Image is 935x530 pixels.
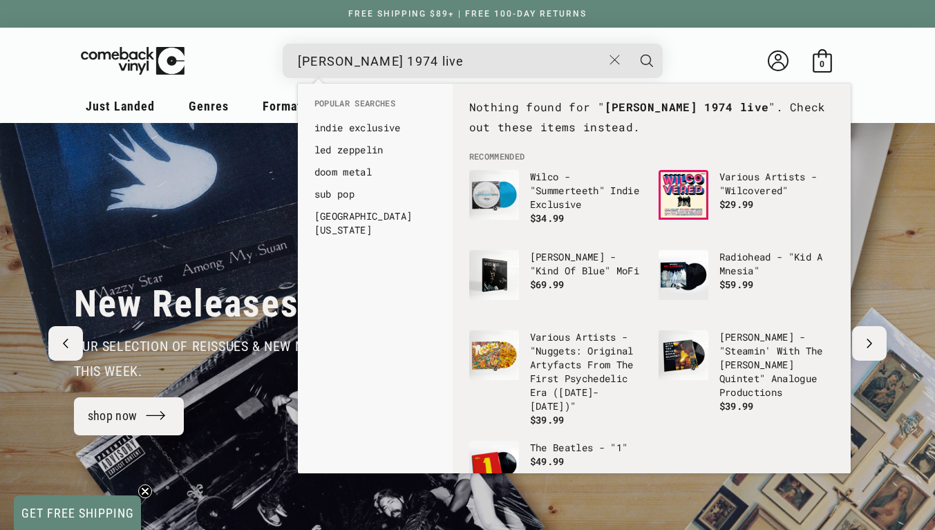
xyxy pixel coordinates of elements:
div: Recommended [453,84,851,473]
h2: New Releases [74,281,299,327]
a: Wilco - "Summerteeth" Indie Exclusive Wilco - "Summerteeth" Indie Exclusive $34.99 [469,170,645,236]
button: Close [602,45,627,75]
a: Various Artists - "Nuggets: Original Artyfacts From The First Psychedelic Era (1965-1968)" Variou... [469,330,645,427]
span: $34.99 [530,211,565,225]
div: Search [283,44,663,78]
a: Radiohead - "Kid A Mnesia" Radiohead - "Kid A Mnesia" $59.99 [659,250,834,316]
strong: [PERSON_NAME] 1974 live [605,100,768,114]
a: [GEOGRAPHIC_DATA][US_STATE] [314,209,436,237]
p: Various Artists - "Wilcovered" [719,170,834,198]
img: Miles Davis - "Kind Of Blue" MoFi [469,250,519,300]
p: [PERSON_NAME] - "Kind Of Blue" MoFi [530,250,645,278]
a: sub pop [314,187,436,201]
span: Just Landed [86,99,155,113]
a: indie exclusive [314,121,436,135]
a: shop now [74,397,185,435]
a: Various Artists - "Wilcovered" Various Artists - "Wilcovered" $29.99 [659,170,834,236]
img: Various Artists - "Wilcovered" [659,170,708,220]
a: Miles Davis - "Kind Of Blue" MoFi [PERSON_NAME] - "Kind Of Blue" MoFi $69.99 [469,250,645,316]
span: $59.99 [719,278,754,291]
p: The Beatles - "1" [530,441,645,455]
img: Various Artists - "Nuggets: Original Artyfacts From The First Psychedelic Era (1965-1968)" [469,330,519,380]
span: $29.99 [719,198,754,211]
p: [PERSON_NAME] - "Steamin' With The [PERSON_NAME] Quintet" Analogue Productions [719,330,834,399]
p: Various Artists - "Nuggets: Original Artyfacts From The First Psychedelic Era ([DATE]-[DATE])" [530,330,645,413]
img: Miles Davis - "Steamin' With The Miles Davis Quintet" Analogue Productions [659,330,708,380]
input: When autocomplete results are available use up and down arrows to review and enter to select [298,47,603,75]
li: no_result_products: Various Artists - "Nuggets: Original Artyfacts From The First Psychedelic Era... [462,323,652,434]
span: GET FREE SHIPPING [21,506,134,520]
img: The Beatles - "1" [469,441,519,491]
li: no_result_products: Radiohead - "Kid A Mnesia" [652,243,841,323]
li: no_result_products: Miles Davis - "Steamin' With The Miles Davis Quintet" Analogue Productions [652,323,841,420]
span: $39.99 [530,413,565,426]
p: Nothing found for " ". Check out these items instead. [469,97,834,138]
li: no_result_products: Wilco - "Summerteeth" Indie Exclusive [462,163,652,243]
span: 0 [820,59,824,69]
li: no_result_products: The Beatles - "1" [462,434,652,514]
a: doom metal [314,165,436,179]
li: no_result_suggestions: hotel california [308,205,443,241]
div: No Results [462,97,841,151]
div: Popular Searches [298,84,453,248]
li: Recommended [462,151,841,163]
p: Radiohead - "Kid A Mnesia" [719,250,834,278]
span: our selection of reissues & new music that dropped this week. [74,338,428,379]
a: led zeppelin [314,143,436,157]
img: Wilco - "Summerteeth" Indie Exclusive [469,170,519,220]
p: Wilco - "Summerteeth" Indie Exclusive [530,170,645,211]
span: $49.99 [530,455,565,468]
a: Miles Davis - "Steamin' With The Miles Davis Quintet" Analogue Productions [PERSON_NAME] - "Steam... [659,330,834,413]
li: no_result_products: Various Artists - "Wilcovered" [652,163,841,243]
a: The Beatles - "1" The Beatles - "1" $49.99 [469,441,645,507]
span: $39.99 [719,399,754,413]
div: GET FREE SHIPPINGClose teaser [14,495,141,530]
li: no_result_suggestions: sub pop [308,183,443,205]
li: no_result_suggestions: indie exclusive [308,117,443,139]
button: Search [630,44,664,78]
a: FREE SHIPPING $89+ | FREE 100-DAY RETURNS [334,9,601,19]
li: Popular Searches [308,97,443,117]
li: no_result_products: Miles Davis - "Kind Of Blue" MoFi [462,243,652,323]
button: Close teaser [138,484,152,498]
img: Radiohead - "Kid A Mnesia" [659,250,708,300]
span: Formats [263,99,308,113]
li: no_result_suggestions: doom metal [308,161,443,183]
span: $69.99 [530,278,565,291]
li: no_result_suggestions: led zeppelin [308,139,443,161]
span: Genres [189,99,229,113]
